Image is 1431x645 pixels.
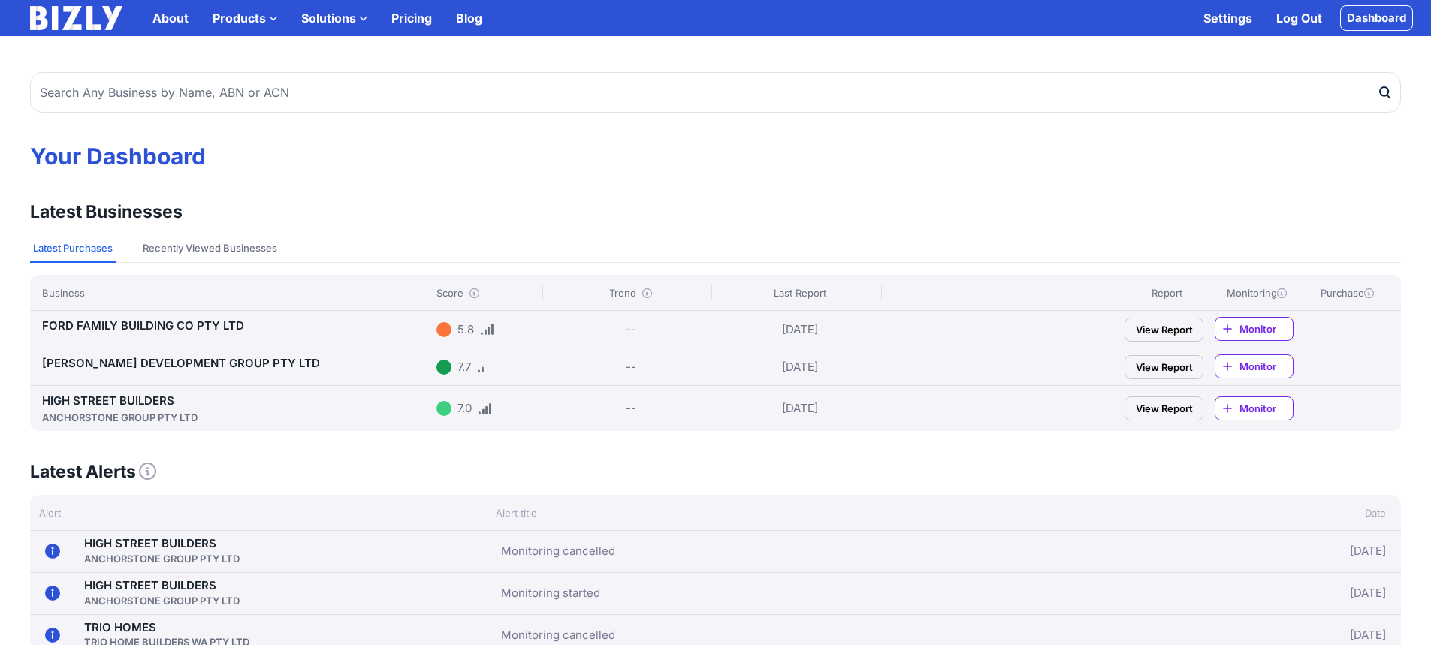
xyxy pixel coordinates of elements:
a: Monitoring started [501,584,600,602]
div: [DATE] [718,317,881,342]
button: Latest Purchases [30,234,116,263]
label: Products [201,3,289,33]
div: Business [42,285,430,300]
div: ANCHORSTONE GROUP PTY LTD [84,551,240,566]
a: HIGH STREET BUILDERSANCHORSTONE GROUP PTY LTD [84,578,240,608]
div: ANCHORSTONE GROUP PTY LTD [42,410,430,425]
div: Monitoring [1215,285,1299,300]
a: [PERSON_NAME] DEVELOPMENT GROUP PTY LTD [42,356,320,370]
div: Report [1125,285,1209,300]
div: [DATE] [718,354,881,379]
span: Monitor [1239,359,1293,374]
a: Blog [444,3,494,33]
div: Last Report [718,285,881,300]
div: Trend [549,285,712,300]
a: Monitor [1215,354,1294,378]
div: -- [626,358,636,376]
a: About [140,3,201,33]
input: Search Any Business by Name, ABN or ACN [30,72,1401,113]
a: Dashboard [1340,5,1413,31]
div: [DATE] [1163,579,1387,608]
div: 7.0 [457,399,472,417]
div: Alert title [487,505,1173,520]
nav: Tabs [30,234,1401,263]
h3: Latest Businesses [30,201,183,223]
img: bizly_logo_white.svg [30,6,122,30]
a: Pricing [379,3,444,33]
a: Monitor [1215,317,1294,341]
div: Date [1173,505,1401,520]
a: View Report [1125,318,1203,342]
h1: Your Dashboard [30,143,1401,171]
div: ANCHORSTONE GROUP PTY LTD [84,593,240,608]
div: -- [626,399,636,417]
a: Monitor [1215,396,1294,420]
a: Monitoring cancelled [501,542,615,560]
a: View Report [1125,355,1203,379]
span: Monitor [1239,401,1293,416]
div: [DATE] [718,392,881,425]
a: HIGH STREET BUILDERSANCHORSTONE GROUP PTY LTD [84,536,240,566]
div: Purchase [1305,285,1389,300]
a: FORD FAMILY BUILDING CO PTY LTD [42,318,244,333]
a: Monitoring cancelled [501,626,615,644]
a: HIGH STREET BUILDERSANCHORSTONE GROUP PTY LTD [42,393,430,425]
div: 5.8 [457,321,474,339]
a: View Report [1125,396,1203,420]
div: 7.7 [457,358,471,376]
a: Log Out [1264,3,1334,33]
button: Recently Viewed Businesses [140,234,280,263]
div: -- [626,321,636,339]
a: Settings [1191,3,1264,33]
label: Solutions [289,3,379,33]
div: [DATE] [1163,537,1387,566]
div: Alert [30,505,487,520]
div: Score [436,285,543,300]
span: Monitor [1239,321,1293,336]
h3: Latest Alerts [30,461,156,483]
